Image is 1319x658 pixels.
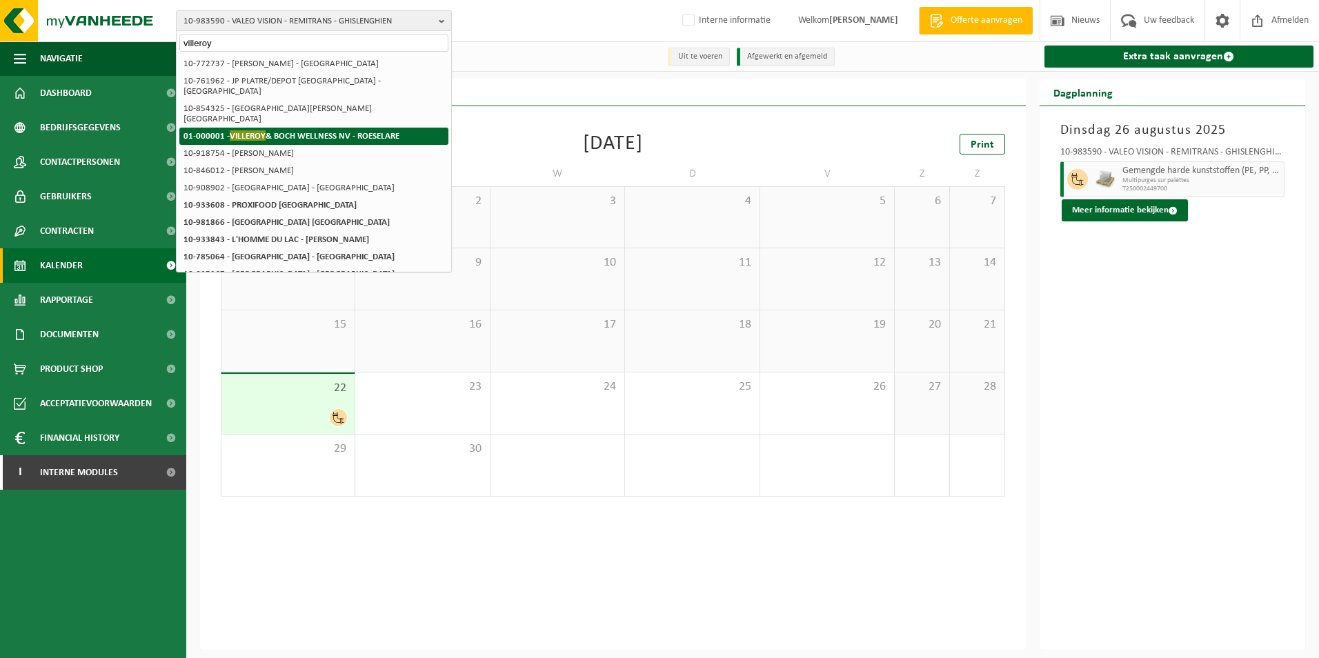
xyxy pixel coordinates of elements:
span: 15 [228,317,348,332]
span: 12 [767,255,887,270]
span: 7 [957,194,998,209]
span: Acceptatievoorwaarden [40,386,152,421]
strong: [PERSON_NAME] [829,15,898,26]
td: W [490,161,625,186]
span: 10 [497,255,617,270]
strong: 10-933843 - L'HOMME DU LAC - [PERSON_NAME] [184,235,369,244]
strong: 10-981866 - [GEOGRAPHIC_DATA] [GEOGRAPHIC_DATA] [184,218,390,227]
a: Offerte aanvragen [919,7,1033,34]
li: 10-918754 - [PERSON_NAME] [179,145,448,162]
span: Print [971,139,994,150]
span: 19 [767,317,887,332]
button: Meer informatie bekijken [1062,199,1188,221]
span: Financial History [40,421,119,455]
span: 25 [632,379,752,395]
li: Uit te voeren [668,48,730,66]
span: Contracten [40,214,94,248]
h3: Dinsdag 26 augustus 2025 [1060,120,1285,141]
span: 10-983590 - VALEO VISION - REMITRANS - GHISLENGHIEN [184,11,433,32]
span: Multipurges sur palettes [1122,177,1281,185]
span: Gebruikers [40,179,92,214]
span: 20 [902,317,942,332]
span: 30 [362,441,482,457]
span: Interne modules [40,455,118,490]
span: Offerte aanvragen [947,14,1026,28]
span: Bedrijfsgegevens [40,110,121,145]
span: Documenten [40,317,99,352]
span: 5 [767,194,887,209]
button: 10-983590 - VALEO VISION - REMITRANS - GHISLENGHIEN [176,10,452,31]
span: Dashboard [40,76,92,110]
strong: 10-825367 - [GEOGRAPHIC_DATA] - [GEOGRAPHIC_DATA] [184,270,395,279]
span: 18 [632,317,752,332]
span: Navigatie [40,41,83,76]
span: 16 [362,317,482,332]
strong: 10-933608 - PROXIFOOD [GEOGRAPHIC_DATA] [184,201,357,210]
span: 22 [228,381,348,396]
li: 10-761962 - JP PLATRE/DEPOT [GEOGRAPHIC_DATA] - [GEOGRAPHIC_DATA] [179,72,448,100]
span: 21 [957,317,998,332]
strong: 10-785064 - [GEOGRAPHIC_DATA] - [GEOGRAPHIC_DATA] [184,252,395,261]
span: Contactpersonen [40,145,120,179]
td: Z [950,161,1005,186]
li: 10-846012 - [PERSON_NAME] [179,162,448,179]
a: Print [960,134,1005,154]
label: Interne informatie [680,10,771,31]
span: 3 [497,194,617,209]
span: Rapportage [40,283,93,317]
span: 11 [632,255,752,270]
span: 27 [902,379,942,395]
span: 4 [632,194,752,209]
span: 28 [957,379,998,395]
span: 6 [902,194,942,209]
span: 23 [362,379,482,395]
li: 10-908902 - [GEOGRAPHIC_DATA] - [GEOGRAPHIC_DATA] [179,179,448,197]
td: V [760,161,895,186]
div: [DATE] [583,134,643,154]
span: 24 [497,379,617,395]
a: Extra taak aanvragen [1044,46,1314,68]
li: Afgewerkt en afgemeld [737,48,835,66]
span: 14 [957,255,998,270]
td: Z [895,161,950,186]
span: Kalender [40,248,83,283]
img: LP-PA-00000-WDN-11 [1095,169,1115,190]
span: T250002449700 [1122,185,1281,193]
span: I [14,455,26,490]
li: 10-854325 - [GEOGRAPHIC_DATA][PERSON_NAME][GEOGRAPHIC_DATA] [179,100,448,128]
span: VILLEROY [230,130,266,141]
h2: Dagplanning [1040,79,1127,106]
span: Gemengde harde kunststoffen (PE, PP, PVC, ABS, PC, PA, ...), recycleerbaar (industriel) [1122,166,1281,177]
span: 29 [228,441,348,457]
td: D [625,161,760,186]
span: 13 [902,255,942,270]
input: Zoeken naar gekoppelde vestigingen [179,34,448,52]
span: 17 [497,317,617,332]
span: Product Shop [40,352,103,386]
strong: 01-000001 - & BOCH WELLNESS NV - ROESELARE [184,130,399,141]
div: 10-983590 - VALEO VISION - REMITRANS - GHISLENGHIEN [1060,148,1285,161]
li: 10-772737 - [PERSON_NAME] - [GEOGRAPHIC_DATA] [179,55,448,72]
span: 26 [767,379,887,395]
